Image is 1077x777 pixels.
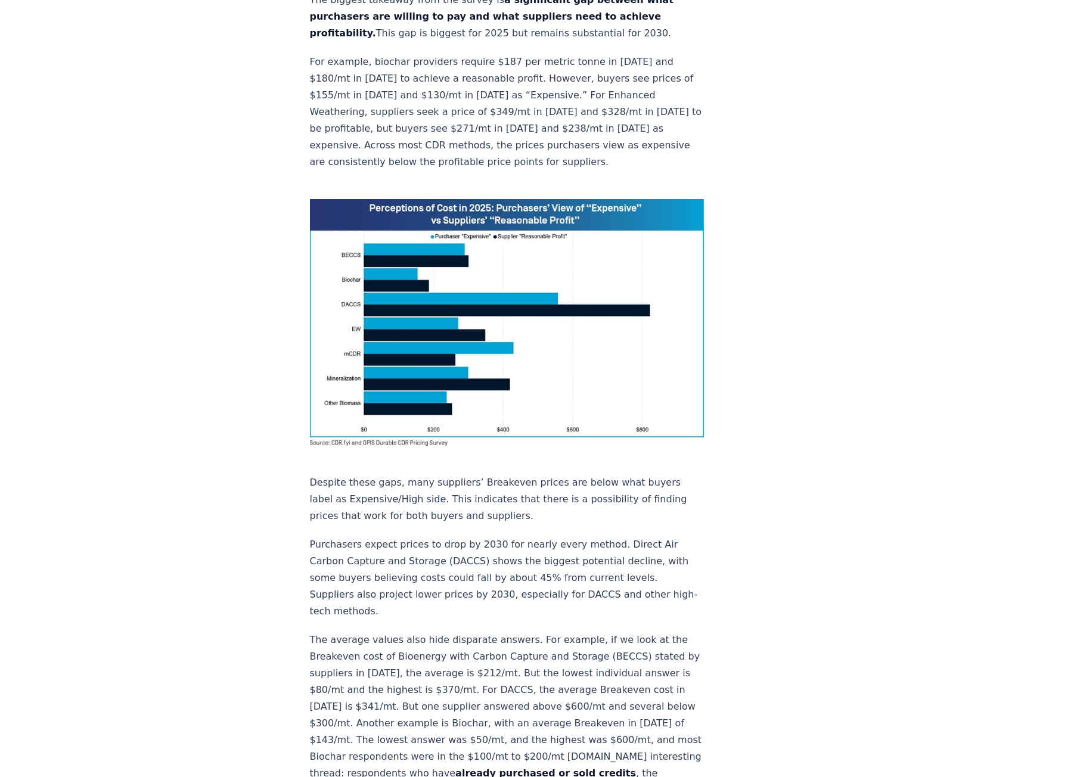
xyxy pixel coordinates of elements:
img: blog post image [310,199,704,446]
p: For example, biochar providers require $187 per metric tonne in [DATE] and $180/mt in [DATE] to a... [310,54,704,170]
p: Despite these gaps, many suppliers’ Breakeven prices are below what buyers label as Expensive/Hig... [310,474,704,524]
p: Purchasers expect prices to drop by 2030 for nearly every method. Direct Air Carbon Capture and S... [310,536,704,620]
